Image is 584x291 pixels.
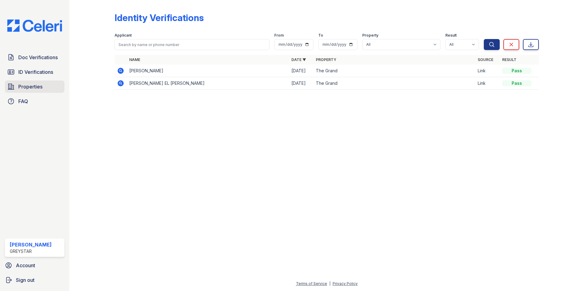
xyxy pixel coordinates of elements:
[2,274,67,286] a: Sign out
[115,33,132,38] label: Applicant
[475,77,500,90] td: Link
[5,95,64,107] a: FAQ
[478,57,493,62] a: Source
[5,51,64,63] a: Doc Verifications
[127,65,289,77] td: [PERSON_NAME]
[502,68,531,74] div: Pass
[127,77,289,90] td: [PERSON_NAME] EL [PERSON_NAME]
[289,65,313,77] td: [DATE]
[329,281,330,286] div: |
[10,248,52,254] div: Greystar
[10,241,52,248] div: [PERSON_NAME]
[502,80,531,86] div: Pass
[316,57,336,62] a: Property
[475,65,500,77] td: Link
[16,262,35,269] span: Account
[5,66,64,78] a: ID Verifications
[5,81,64,93] a: Properties
[313,65,476,77] td: The Grand
[313,77,476,90] td: The Grand
[129,57,140,62] a: Name
[502,57,516,62] a: Result
[318,33,323,38] label: To
[16,276,35,284] span: Sign out
[291,57,306,62] a: Date ▼
[115,12,204,23] div: Identity Verifications
[2,259,67,271] a: Account
[274,33,284,38] label: From
[333,281,358,286] a: Privacy Policy
[18,83,42,90] span: Properties
[2,20,67,32] img: CE_Logo_Blue-a8612792a0a2168367f1c8372b55b34899dd931a85d93a1a3d3e32e68fde9ad4.png
[289,77,313,90] td: [DATE]
[445,33,457,38] label: Result
[18,98,28,105] span: FAQ
[115,39,269,50] input: Search by name or phone number
[18,68,53,76] span: ID Verifications
[18,54,58,61] span: Doc Verifications
[362,33,378,38] label: Property
[296,281,327,286] a: Terms of Service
